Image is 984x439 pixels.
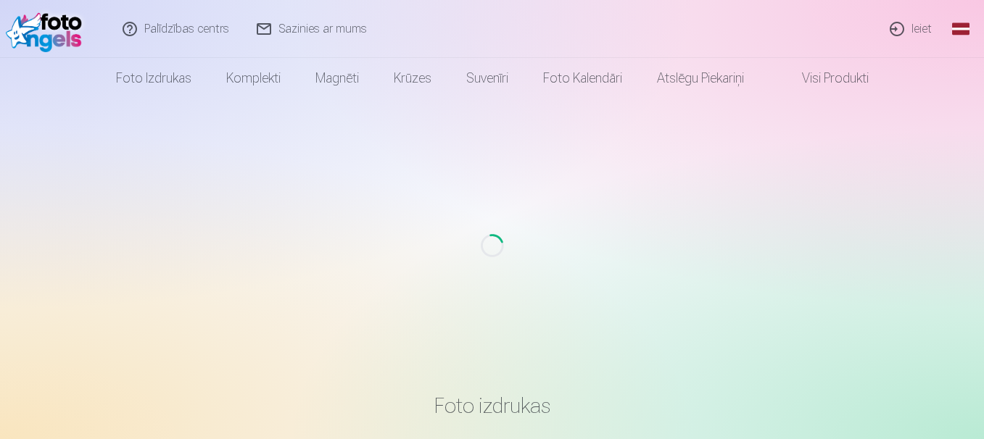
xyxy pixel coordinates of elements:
img: /fa1 [6,6,89,52]
a: Komplekti [209,58,298,99]
a: Atslēgu piekariņi [640,58,761,99]
a: Foto izdrukas [99,58,209,99]
h3: Foto izdrukas [69,393,916,419]
a: Visi produkti [761,58,886,99]
a: Suvenīri [449,58,526,99]
a: Foto kalendāri [526,58,640,99]
a: Magnēti [298,58,376,99]
a: Krūzes [376,58,449,99]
